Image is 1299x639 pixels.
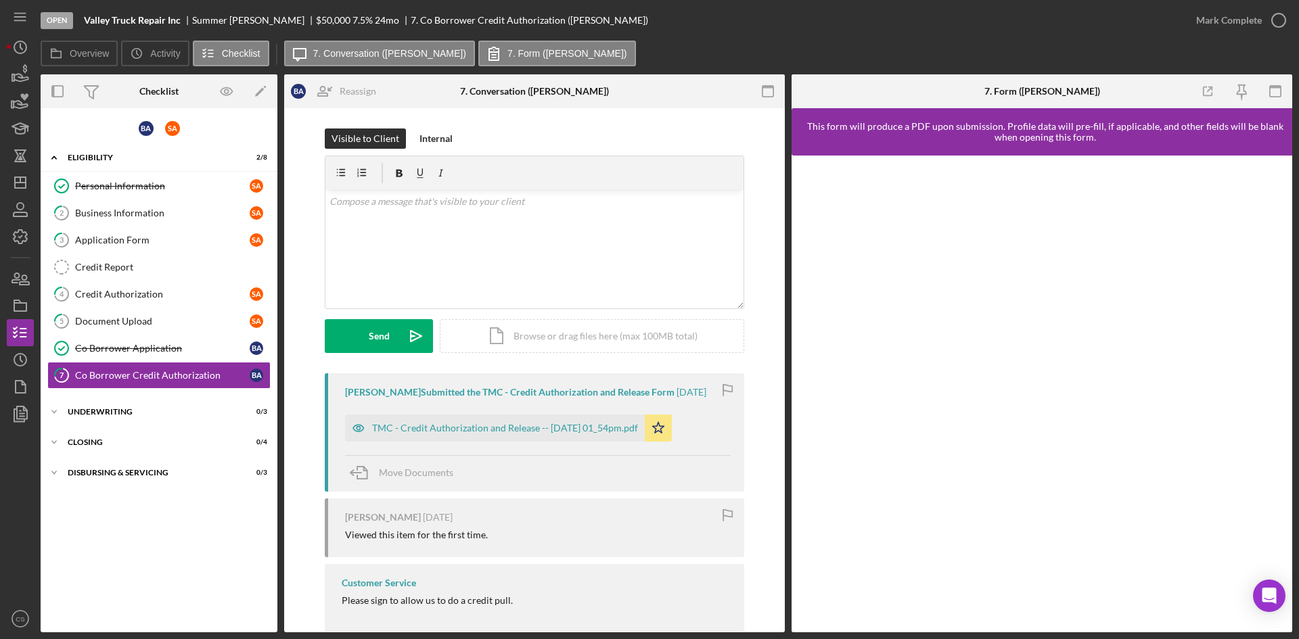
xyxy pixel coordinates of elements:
div: Application Form [75,235,250,245]
div: 7. Form ([PERSON_NAME]) [984,86,1100,97]
div: 7. Conversation ([PERSON_NAME]) [460,86,609,97]
div: Visible to Client [332,128,399,149]
div: S A [250,233,263,247]
button: Overview [41,41,118,66]
div: S A [250,314,263,328]
text: CS [16,615,24,623]
a: 3Application FormSA [47,227,271,254]
div: S A [250,287,263,301]
div: Personal Information [75,181,250,191]
button: Send [325,319,433,353]
div: Open Intercom Messenger [1253,579,1285,612]
b: Valley Truck Repair Inc [84,15,181,26]
div: Disbursing & Servicing [68,469,233,477]
tspan: 4 [60,289,64,298]
label: Checklist [222,48,260,59]
tspan: 7 [60,371,64,379]
div: Document Upload [75,316,250,327]
div: Mark Complete [1196,7,1262,34]
button: Mark Complete [1183,7,1292,34]
div: Please sign to allow us to do a credit pull. [342,595,513,606]
a: 5Document UploadSA [47,308,271,335]
tspan: 2 [60,208,64,217]
a: 7Co Borrower Credit AuthorizationBA [47,362,271,389]
div: S A [165,121,180,136]
div: B A [291,84,306,99]
div: [PERSON_NAME] Submitted the TMC - Credit Authorization and Release Form [345,387,675,398]
button: BAReassign [284,78,390,105]
div: B A [250,369,263,382]
div: Customer Service [342,577,416,588]
div: Eligibility [68,153,233,162]
button: Activity [121,41,189,66]
div: Underwriting [68,408,233,416]
a: 4Credit AuthorizationSA [47,281,271,308]
span: Move Documents [379,467,453,478]
span: $50,000 [316,14,350,26]
div: 0 / 3 [243,469,267,477]
label: Overview [70,48,109,59]
label: 7. Form ([PERSON_NAME]) [507,48,627,59]
button: CS [7,605,34,632]
iframe: Lenderfit form [805,169,1280,619]
div: B A [250,341,263,355]
div: 2 / 8 [243,153,267,162]
div: Co Borrower Credit Authorization [75,370,250,381]
a: Co Borrower ApplicationBA [47,335,271,362]
div: Send [369,319,390,353]
tspan: 5 [60,316,64,325]
div: Credit Report [75,262,270,273]
div: 0 / 3 [243,408,267,416]
div: 24 mo [375,15,399,26]
div: Closing [68,438,233,446]
div: B A [139,121,154,136]
div: 7. Co Borrower Credit Authorization ([PERSON_NAME]) [411,15,648,26]
div: Business Information [75,208,250,218]
tspan: 3 [60,235,64,244]
a: 2Business InformationSA [47,199,271,227]
div: S A [250,206,263,220]
div: S A [250,179,263,193]
time: 2025-10-07 17:53 [423,512,453,523]
label: 7. Conversation ([PERSON_NAME]) [313,48,466,59]
button: Internal [413,128,459,149]
button: Visible to Client [325,128,406,149]
label: Activity [150,48,180,59]
div: Open [41,12,73,29]
div: Summer [PERSON_NAME] [192,15,316,26]
div: 0 / 4 [243,438,267,446]
a: Credit Report [47,254,271,281]
div: Co Borrower Application [75,343,250,354]
div: Internal [419,128,453,149]
a: Personal InformationSA [47,172,271,199]
div: 7.5 % [352,15,373,26]
div: This form will produce a PDF upon submission. Profile data will pre-fill, if applicable, and othe... [798,121,1292,143]
time: 2025-10-07 17:54 [677,387,706,398]
button: Move Documents [345,456,467,490]
button: 7. Form ([PERSON_NAME]) [478,41,636,66]
div: TMC - Credit Authorization and Release -- [DATE] 01_54pm.pdf [372,423,638,433]
button: Checklist [193,41,269,66]
div: Reassign [340,78,376,105]
button: 7. Conversation ([PERSON_NAME]) [284,41,475,66]
button: TMC - Credit Authorization and Release -- [DATE] 01_54pm.pdf [345,415,672,442]
div: Credit Authorization [75,289,250,300]
div: Viewed this item for the first time. [345,529,488,540]
div: Checklist [139,86,179,97]
div: [PERSON_NAME] [345,512,421,523]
